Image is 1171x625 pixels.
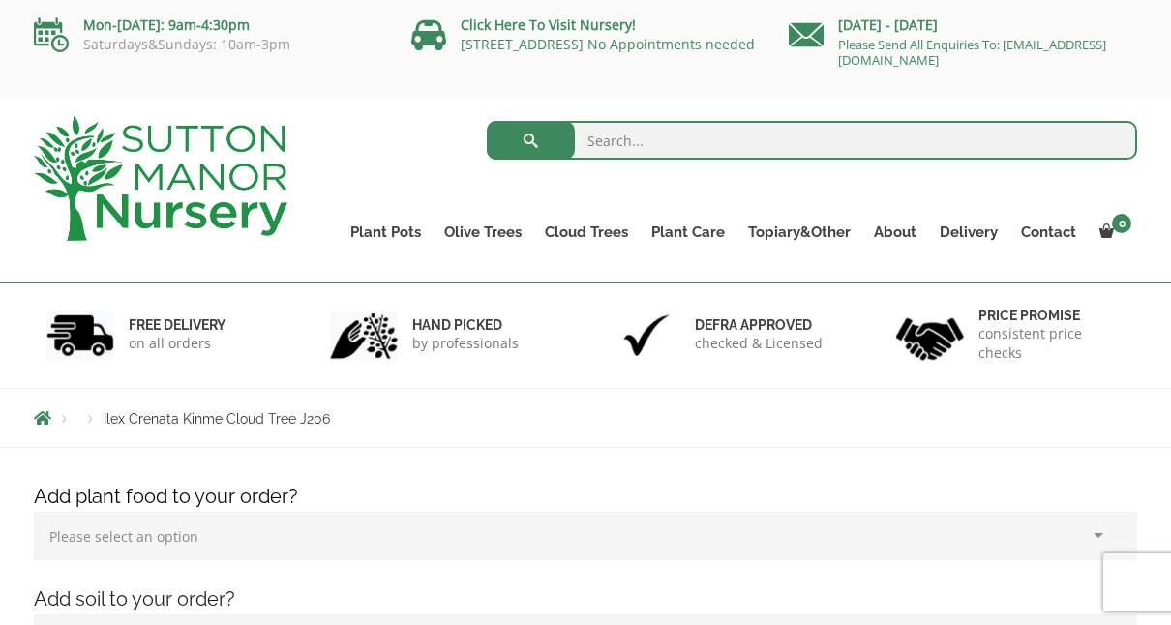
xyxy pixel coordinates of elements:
h4: Add soil to your order? [19,584,1152,614]
span: Ilex Crenata Kinme Cloud Tree J206 [104,411,330,427]
img: 2.jpg [330,311,398,360]
input: Search... [487,121,1138,160]
p: checked & Licensed [695,334,823,353]
span: 0 [1112,214,1131,233]
a: Topiary&Other [736,219,862,246]
p: [DATE] - [DATE] [789,14,1137,37]
a: Olive Trees [433,219,533,246]
a: [STREET_ADDRESS] No Appointments needed [461,35,755,53]
a: About [862,219,928,246]
img: 4.jpg [896,306,964,365]
p: Mon-[DATE]: 9am-4:30pm [34,14,382,37]
h4: Add plant food to your order? [19,482,1152,512]
a: Plant Care [640,219,736,246]
p: on all orders [129,334,225,353]
img: 3.jpg [613,311,680,360]
img: 1.jpg [46,311,114,360]
h6: hand picked [412,316,519,334]
p: by professionals [412,334,519,353]
p: Saturdays&Sundays: 10am-3pm [34,37,382,52]
h6: Price promise [978,307,1126,324]
a: Plant Pots [339,219,433,246]
a: 0 [1088,219,1137,246]
nav: Breadcrumbs [34,410,1137,426]
img: logo [34,116,287,241]
a: Delivery [928,219,1009,246]
a: Contact [1009,219,1088,246]
a: Click Here To Visit Nursery! [461,15,636,34]
a: Cloud Trees [533,219,640,246]
p: consistent price checks [978,324,1126,363]
h6: FREE DELIVERY [129,316,225,334]
h6: Defra approved [695,316,823,334]
a: Please Send All Enquiries To: [EMAIL_ADDRESS][DOMAIN_NAME] [838,36,1106,69]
